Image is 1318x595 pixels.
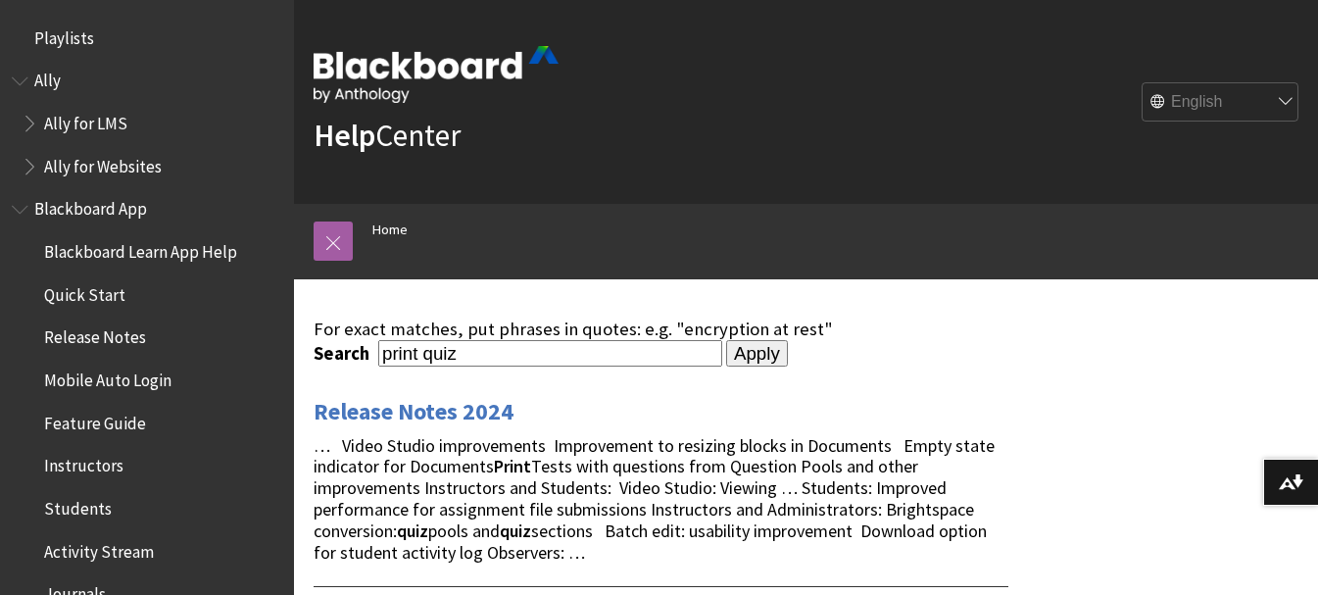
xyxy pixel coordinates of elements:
a: HelpCenter [314,116,461,155]
span: Ally for Websites [44,150,162,176]
span: Students [44,492,112,519]
img: Blackboard by Anthology [314,46,559,103]
span: Quick Start [44,278,125,305]
nav: Book outline for Playlists [12,22,282,55]
span: Mobile Auto Login [44,364,171,390]
strong: quiz [397,520,428,542]
strong: Help [314,116,375,155]
span: Blackboard App [34,193,147,220]
div: For exact matches, put phrases in quotes: e.g. "encryption at rest" [314,319,1008,340]
nav: Book outline for Anthology Ally Help [12,65,282,183]
span: Ally [34,65,61,91]
span: Feature Guide [44,407,146,433]
span: Ally for LMS [44,107,127,133]
span: Activity Stream [44,535,154,562]
a: Home [372,218,408,242]
input: Apply [726,340,788,368]
span: Instructors [44,450,123,476]
strong: Print [494,455,531,477]
select: Site Language Selector [1143,83,1299,123]
span: … Video Studio improvements Improvement to resizing blocks in Documents Empty state indicator for... [314,434,995,564]
label: Search [314,342,374,365]
span: Blackboard Learn App Help [44,235,237,262]
span: Release Notes [44,322,146,348]
strong: quiz [500,520,531,542]
a: Release Notes 2024 [314,396,513,427]
span: Playlists [34,22,94,48]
